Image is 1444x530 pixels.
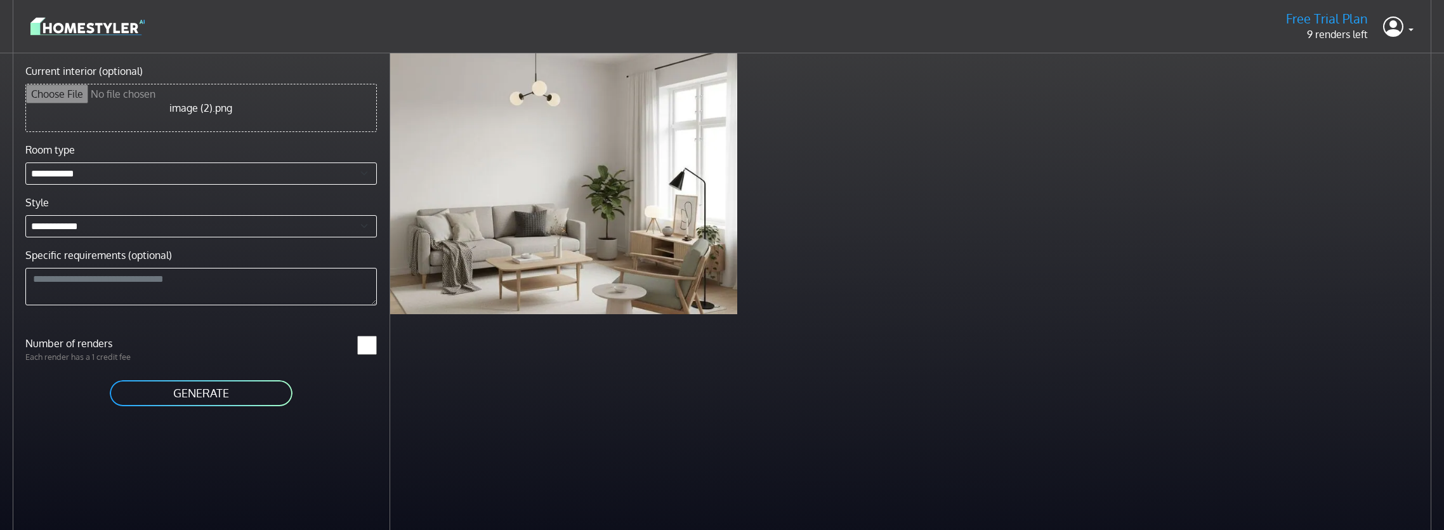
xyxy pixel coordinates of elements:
h5: Free Trial Plan [1286,11,1368,27]
label: Current interior (optional) [25,63,143,79]
button: GENERATE [108,379,294,407]
p: Each render has a 1 credit fee [18,351,201,363]
label: Number of renders [18,336,201,351]
p: 9 renders left [1286,27,1368,42]
img: logo-3de290ba35641baa71223ecac5eacb59cb85b4c7fdf211dc9aaecaaee71ea2f8.svg [30,15,145,37]
label: Style [25,195,49,210]
label: Room type [25,142,75,157]
label: Specific requirements (optional) [25,248,172,263]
